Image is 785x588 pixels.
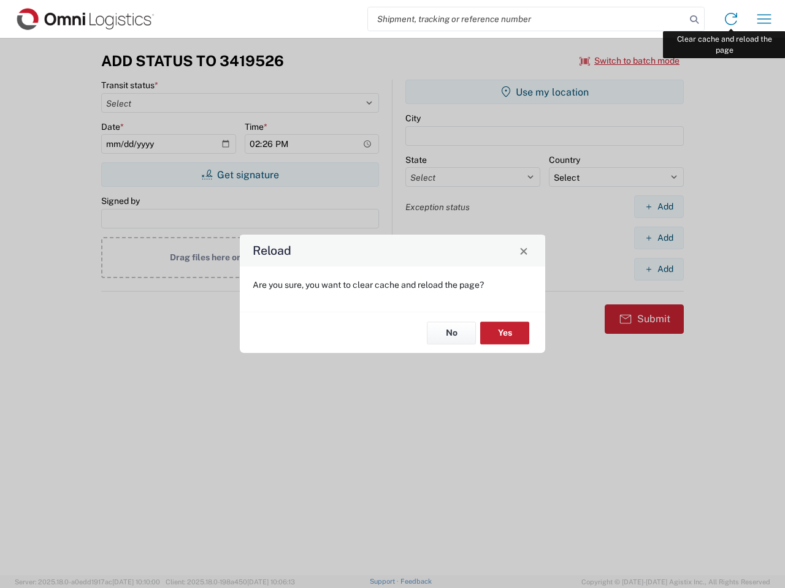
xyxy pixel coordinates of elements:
input: Shipment, tracking or reference number [368,7,686,31]
p: Are you sure, you want to clear cache and reload the page? [253,279,532,290]
h4: Reload [253,242,291,260]
button: Yes [480,322,529,344]
button: Close [515,242,532,259]
button: No [427,322,476,344]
